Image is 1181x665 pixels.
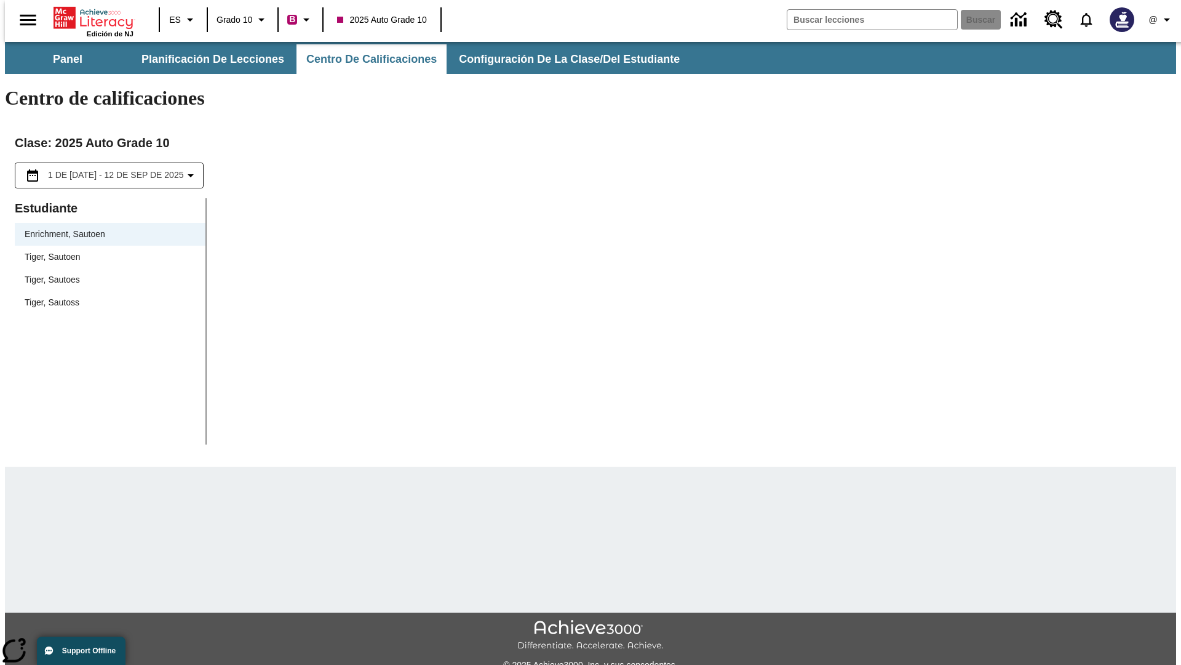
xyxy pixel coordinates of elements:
span: Tiger, Sautoes [25,273,196,286]
button: Panel [6,44,129,74]
span: ES [169,14,181,26]
button: Support Offline [37,637,125,665]
span: 1 de [DATE] - 12 de sep de 2025 [48,169,183,182]
img: Achieve3000 Differentiate Accelerate Achieve [517,620,664,651]
div: Enrichment, Sautoen [15,223,205,246]
div: Subbarra de navegación [5,42,1176,74]
div: Tiger, Sautoes [15,268,205,291]
a: Notificaciones [1070,4,1102,36]
button: Boost El color de la clase es rojo violeta. Cambiar el color de la clase. [282,9,319,31]
a: Centro de recursos, Se abrirá en una pestaña nueva. [1037,3,1070,36]
a: Centro de información [1003,3,1037,37]
span: 2025 Auto Grade 10 [337,14,426,26]
div: Subbarra de navegación [5,44,691,74]
span: Tiger, Sautoss [25,296,196,309]
h2: Clase : 2025 Auto Grade 10 [15,133,1166,153]
div: Tiger, Sautoen [15,246,205,268]
input: Buscar campo [787,10,957,30]
span: Grado 10 [217,14,252,26]
div: Tiger, Sautoss [15,291,205,314]
span: @ [1148,14,1157,26]
span: Enrichment, Sautoen [25,228,196,241]
button: Seleccione el intervalo de fechas opción del menú [20,168,198,183]
span: B [289,12,295,27]
button: Escoja un nuevo avatar [1102,4,1142,36]
button: Perfil/Configuración [1142,9,1181,31]
a: Portada [54,6,133,30]
img: Avatar [1110,7,1134,32]
button: Centro de calificaciones [296,44,447,74]
span: Support Offline [62,647,116,655]
button: Grado: Grado 10, Elige un grado [212,9,274,31]
button: Abrir el menú lateral [10,2,46,38]
button: Configuración de la clase/del estudiante [449,44,690,74]
p: Estudiante [15,198,205,218]
div: Portada [54,4,133,38]
button: Planificación de lecciones [132,44,294,74]
span: Edición de NJ [87,30,133,38]
h1: Centro de calificaciones [5,87,1176,110]
span: Tiger, Sautoen [25,251,196,264]
svg: Collapse Date Range Filter [183,168,198,183]
button: Lenguaje: ES, Selecciona un idioma [164,9,203,31]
